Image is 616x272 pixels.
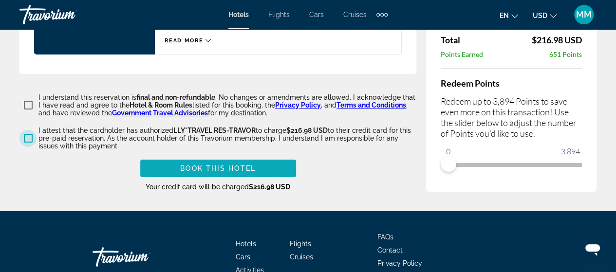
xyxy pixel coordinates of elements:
[180,164,256,172] span: Book this hotel
[290,240,311,248] a: Flights
[441,35,460,45] span: Total
[377,259,422,267] a: Privacy Policy
[173,127,256,134] span: LLY*TRAVEL RES-TRAVOR
[268,11,290,18] a: Flights
[165,37,203,44] span: Read more
[377,233,393,241] a: FAQs
[165,37,211,44] button: Read more
[441,156,456,172] span: ngx-slider
[309,11,324,18] a: Cars
[532,35,582,45] span: $216.98 USD
[228,11,249,18] a: Hotels
[19,2,117,27] a: Travorium
[38,127,416,150] p: I attest that the cardholder has authorized to charge to their credit card for this pre-paid rese...
[236,253,250,261] a: Cars
[377,246,403,254] a: Contact
[112,109,208,117] a: Government Travel Advisories
[343,11,367,18] a: Cruises
[533,8,557,22] button: Change currency
[441,96,582,139] p: Redeem up to 3,894 Points to save even more on this transaction! Use the slider below to adjust t...
[500,8,518,22] button: Change language
[571,4,597,25] button: User Menu
[500,12,509,19] span: en
[140,160,296,177] button: Book this hotel
[576,10,592,19] span: MM
[441,78,582,89] h4: Redeem Points
[376,7,388,22] button: Extra navigation items
[549,50,582,58] span: 651 Points
[441,163,582,165] ngx-slider: ngx-slider
[290,253,313,261] a: Cruises
[136,93,215,101] span: final and non-refundable
[236,240,256,248] a: Hotels
[560,145,581,157] span: 3,894
[249,183,290,191] span: $216.98 USD
[445,145,452,157] span: 0
[533,12,547,19] span: USD
[275,101,321,109] a: Privacy Policy
[146,183,290,191] span: Your credit card will be charged
[130,101,192,109] span: Hotel & Room Rules
[286,127,328,134] span: $216.98 USD
[577,233,608,264] iframe: Button to launch messaging window, conversation in progress
[336,101,406,109] a: Terms and Conditions
[38,93,416,117] p: I understand this reservation is . No changes or amendments are allowed. I acknowledge that I hav...
[441,50,483,58] span: Points Earned
[93,242,190,272] a: Travorium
